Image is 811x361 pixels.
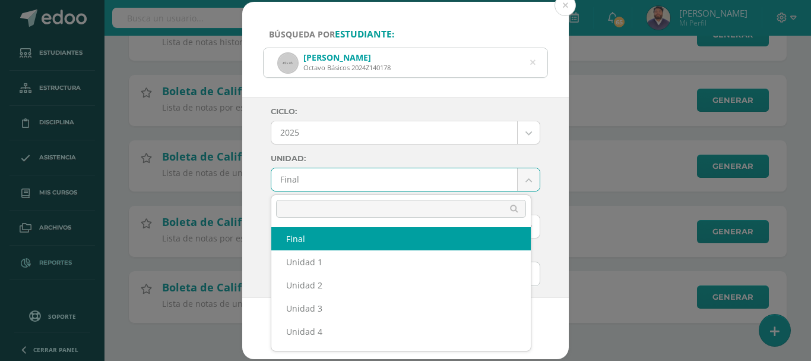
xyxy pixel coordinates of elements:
[271,274,531,297] div: Unidad 2
[271,227,531,250] div: Final
[271,297,531,320] div: Unidad 3
[271,320,531,343] div: Unidad 4
[271,250,531,274] div: Unidad 1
